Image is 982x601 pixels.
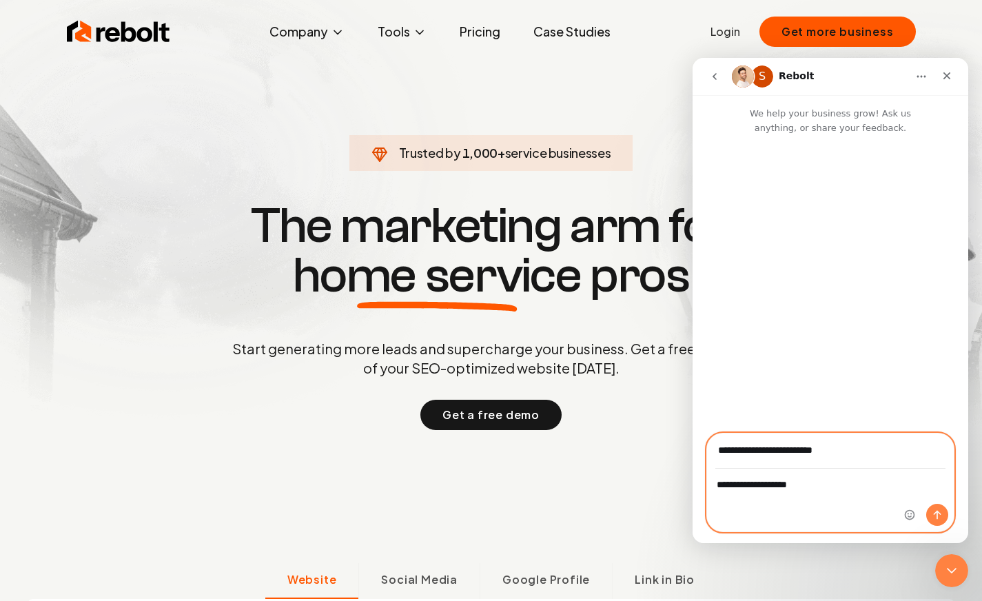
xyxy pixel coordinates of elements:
[498,145,505,161] span: +
[258,18,356,45] button: Company
[759,17,916,47] button: Get more business
[612,563,717,599] button: Link in Bio
[935,554,968,587] iframe: Intercom live chat
[449,18,511,45] a: Pricing
[399,145,460,161] span: Trusted by
[265,563,359,599] button: Website
[358,563,480,599] button: Social Media
[161,201,822,300] h1: The marketing arm for pros
[367,18,438,45] button: Tools
[522,18,622,45] a: Case Studies
[229,339,753,378] p: Start generating more leads and supercharge your business. Get a free preview of your SEO-optimiz...
[635,571,695,588] span: Link in Bio
[287,571,337,588] span: Website
[420,400,562,430] button: Get a free demo
[505,145,611,161] span: service businesses
[462,143,498,163] span: 1,000
[502,571,590,588] span: Google Profile
[381,571,458,588] span: Social Media
[480,563,612,599] button: Google Profile
[693,58,968,543] iframe: Intercom live chat
[293,251,582,300] span: home service
[67,18,170,45] img: Rebolt Logo
[710,23,740,40] a: Login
